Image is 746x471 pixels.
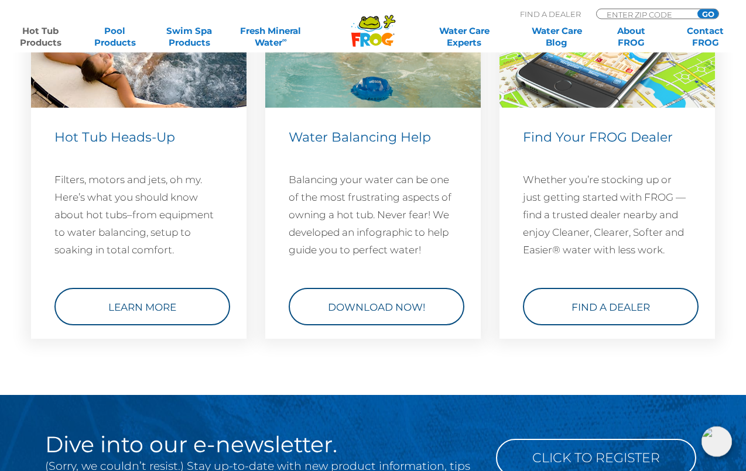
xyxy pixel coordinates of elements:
[523,129,673,145] span: Find Your FROG Dealer
[605,9,685,19] input: Zip Code Form
[697,9,718,19] input: GO
[289,171,457,259] p: Balancing your water can be one of the most frustrating aspects of owning a hot tub. Never fear! ...
[160,25,218,49] a: Swim SpaProducts
[523,171,692,259] p: Whether you’re stocking up or just getting started with FROG — find a trusted dealer nearby and e...
[54,171,223,259] p: Filters, motors and jets, oh my. Here’s what you should know about hot tubs–from equipment to wat...
[523,288,699,325] a: Find a Dealer
[289,129,431,145] span: Water Balancing Help
[602,25,660,49] a: AboutFROG
[289,288,464,325] a: Download Now!
[12,25,70,49] a: Hot TubProducts
[701,427,732,457] img: openIcon
[418,25,511,49] a: Water CareExperts
[54,288,230,325] a: Learn More
[520,9,581,19] p: Find A Dealer
[54,129,175,145] span: Hot Tub Heads-Up
[282,36,287,44] sup: ∞
[45,433,478,456] h2: Dive into our e-newsletter.
[528,25,586,49] a: Water CareBlog
[235,25,307,49] a: Fresh MineralWater∞
[676,25,734,49] a: ContactFROG
[86,25,144,49] a: PoolProducts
